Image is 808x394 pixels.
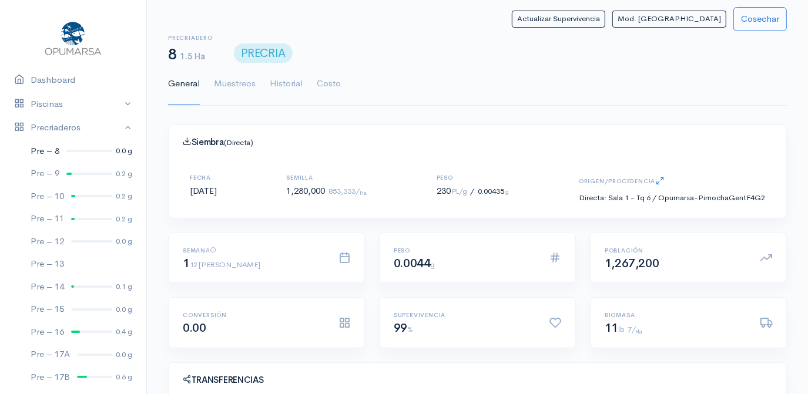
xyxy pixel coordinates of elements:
[471,186,509,196] small: 0.00435
[116,304,132,315] div: 0.0 g
[612,11,726,28] button: Mod. [GEOGRAPHIC_DATA]
[31,371,70,384] div: Pre – 17B
[116,281,132,292] div: 0.1 g
[116,190,132,202] div: 0.2 g
[579,193,604,203] small: Directa
[394,256,435,271] span: 0.0044
[628,324,642,334] small: 7/
[452,187,467,196] small: PL/g
[506,187,509,196] span: g
[605,312,746,318] h6: Biomasa
[31,325,64,339] div: Pre – 16
[183,375,772,385] h4: Transferencias
[605,256,659,271] span: 1,267,200
[286,174,367,181] h6: Semilla
[224,137,253,147] small: (Directa)
[605,247,746,254] h6: Población
[214,63,256,105] a: Muestreos
[116,235,132,247] div: 0.0 g
[31,280,64,294] div: Pre – 14
[183,247,324,254] h6: Semana
[31,302,64,316] div: Pre – 15
[407,324,413,334] small: %
[31,212,64,225] div: Pre – 11
[168,35,213,41] h6: Precriadero
[31,190,64,203] div: Pre – 10
[190,174,217,181] h6: Fecha
[168,63,200,105] a: General
[328,186,367,196] small: 853,333/
[31,144,59,158] div: Pre – 8
[234,43,293,63] span: PRECRIA
[116,145,132,157] div: 0.0 g
[180,50,204,62] span: 1.5 Ha
[618,324,624,334] small: lb
[272,174,381,204] div: 1,280,000
[168,46,213,63] h1: 8
[394,312,535,318] h6: Supervivencia
[31,235,64,248] div: Pre – 12
[31,348,70,361] div: Pre – 17A
[394,247,535,254] h6: Peso
[176,174,231,204] div: [DATE]
[31,257,64,271] div: Pre – 13
[116,349,132,361] div: 0.0 g
[42,19,104,56] img: Opumarsa
[116,213,132,225] div: 0.2 g
[183,312,324,318] h6: Conversión
[183,256,260,271] span: 1
[579,174,765,189] h6: Origen/Procedencia
[579,192,765,204] div: : Sala 1 - Tq 6 / Opumarsa-PimochaGentF4G2
[31,167,59,180] div: Pre – 9
[636,328,642,335] sub: Ha
[183,321,206,335] span: 0.00
[360,190,367,197] sub: Ha
[183,137,772,147] h4: Siembra
[270,63,303,105] a: Historial
[733,7,787,31] button: Cosechar
[512,11,605,28] button: Actualizar Supervivencia
[116,371,132,383] div: 0.6 g
[431,260,435,270] small: g
[437,174,509,181] h6: Peso
[605,321,624,335] span: 11
[190,260,260,270] small: 12 [PERSON_NAME]
[116,326,132,338] div: 0.4 g
[116,168,132,180] div: 0.2 g
[317,63,341,105] a: Costo
[471,186,475,196] span: /
[394,321,413,335] span: 99
[423,174,524,204] div: 230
